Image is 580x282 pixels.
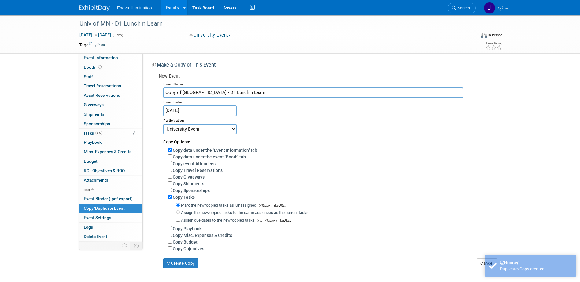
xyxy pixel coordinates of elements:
[173,168,223,173] label: Copy Travel Reservations
[84,149,131,154] span: Misc. Expenses & Credits
[95,43,105,47] a: Edit
[83,131,102,136] span: Tasks
[187,32,233,38] button: University Event
[84,140,102,145] span: Playbook
[481,33,487,38] img: Format-Inperson.png
[163,116,497,124] div: Participation
[79,72,142,81] a: Staff
[79,213,142,222] a: Event Settings
[488,33,502,38] div: In-Person
[79,157,142,166] a: Budget
[181,218,255,222] label: Assign due dates to the new/copied tasks
[159,73,497,80] div: New Event
[173,154,246,159] label: Copy data under the event "Booth" tab
[79,194,142,204] a: Event Binder (.pdf export)
[173,226,201,231] label: Copy Playbook
[97,65,103,69] span: Booth not reserved yet
[79,63,142,72] a: Booth
[77,18,467,29] div: Univ of MN - D1 Lunch n Learn
[84,74,93,79] span: Staff
[448,3,476,13] a: Search
[181,210,308,215] label: Assign the new/copied tasks to the same assignees as the current tasks
[84,196,133,201] span: Event Binder (.pdf export)
[79,100,142,110] a: Giveaways
[130,242,142,250] td: Toggle Event Tabs
[173,233,232,238] label: Copy Misc. Expenses & Credits
[79,232,142,241] a: Delete Event
[79,166,142,175] a: ROI, Objectives & ROO
[79,53,142,63] a: Event Information
[84,206,125,211] span: Copy/Duplicate Event
[163,98,497,105] div: Event Dates
[83,187,90,192] span: less
[84,225,93,230] span: Logs
[79,42,105,48] td: Tags
[79,119,142,128] a: Sponsorships
[163,80,497,87] div: Event Name
[79,147,142,157] a: Misc. Expenses & Credits
[84,121,110,126] span: Sponsorships
[79,176,142,185] a: Attachments
[84,65,103,70] span: Booth
[456,6,470,10] span: Search
[440,32,503,41] div: Event Format
[173,181,204,186] label: Copy Shipments
[79,91,142,100] a: Asset Reservations
[79,129,142,138] a: Tasks0%
[173,161,216,166] label: Copy event Attendees
[117,5,152,10] span: Enova Illumination
[477,258,497,268] button: Cancel
[84,112,104,117] span: Shipments
[173,188,210,193] label: Copy Sponsorships
[173,195,195,200] label: Copy Tasks
[163,134,497,145] div: Copy Options:
[486,42,502,45] div: Event Rating
[255,217,291,224] span: (not recommended)
[84,93,120,98] span: Asset Reservations
[84,178,108,183] span: Attachments
[181,203,257,208] label: Mark the new/copied tasks as 'Unassigned'
[79,110,142,119] a: Shipments
[112,33,123,37] span: (1 day)
[173,246,204,251] label: Copy Objectives
[84,234,107,239] span: Delete Event
[79,223,142,232] a: Logs
[84,215,111,220] span: Event Settings
[257,202,286,209] span: (recommended)
[173,148,257,153] label: Copy data under the "Event Information" tab
[120,242,130,250] td: Personalize Event Tab Strip
[152,62,497,70] div: Make a Copy of This Event
[484,2,495,14] img: Janelle Tlusty
[163,258,198,268] button: Create Copy
[79,32,111,38] span: [DATE] [DATE]
[500,260,572,266] div: Hooray!
[84,55,118,60] span: Event Information
[79,185,142,194] a: less
[84,168,125,173] span: ROI, Objectives & ROO
[84,83,121,88] span: Travel Reservations
[84,159,98,164] span: Budget
[500,266,572,272] div: Duplicate/Copy created.
[79,5,110,11] img: ExhibitDay
[79,138,142,147] a: Playbook
[92,32,98,37] span: to
[84,102,104,107] span: Giveaways
[79,204,142,213] a: Copy/Duplicate Event
[95,131,102,135] span: 0%
[79,81,142,91] a: Travel Reservations
[173,175,205,179] label: Copy Giveaways
[173,240,198,244] label: Copy Budget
